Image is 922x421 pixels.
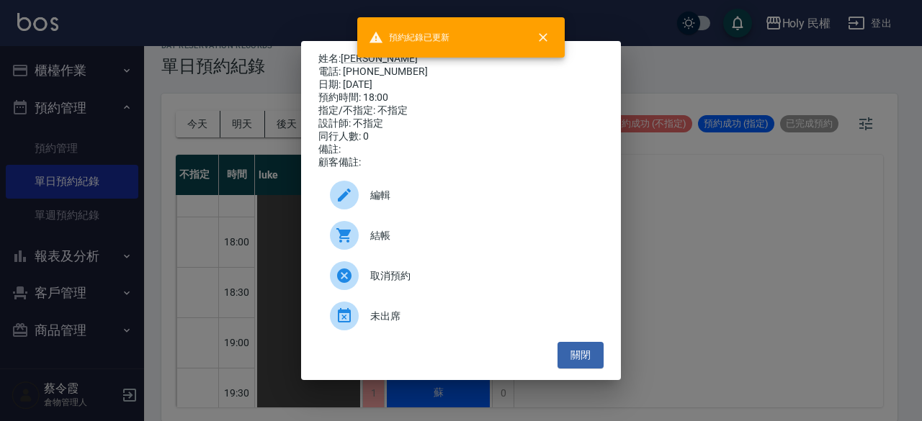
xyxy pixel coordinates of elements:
[341,53,418,64] a: [PERSON_NAME]
[370,228,592,243] span: 結帳
[318,296,604,336] div: 未出席
[369,30,449,45] span: 預約紀錄已更新
[318,104,604,117] div: 指定/不指定: 不指定
[370,188,592,203] span: 編輯
[318,143,604,156] div: 備註:
[318,53,604,65] p: 姓名:
[318,255,604,296] div: 取消預約
[318,130,604,143] div: 同行人數: 0
[527,22,559,53] button: close
[318,117,604,130] div: 設計師: 不指定
[318,78,604,91] div: 日期: [DATE]
[318,156,604,169] div: 顧客備註:
[318,215,604,255] a: 結帳
[370,309,592,324] span: 未出席
[318,175,604,215] div: 編輯
[370,268,592,284] span: 取消預約
[558,342,604,368] button: 關閉
[318,91,604,104] div: 預約時間: 18:00
[318,65,604,78] div: 電話: [PHONE_NUMBER]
